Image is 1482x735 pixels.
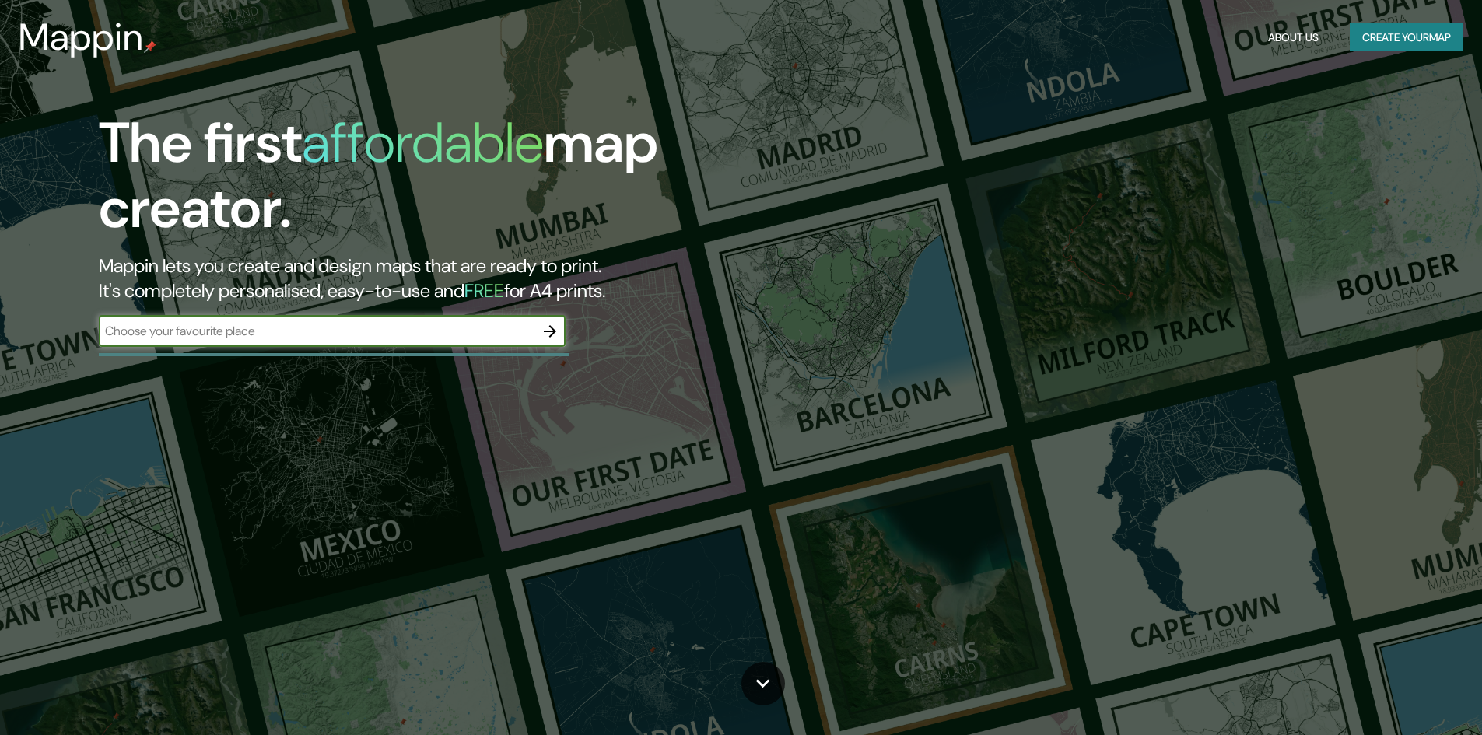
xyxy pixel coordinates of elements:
h1: affordable [302,107,544,179]
h3: Mappin [19,16,144,59]
button: Create yourmap [1350,23,1463,52]
h5: FREE [464,278,504,303]
button: About Us [1262,23,1325,52]
input: Choose your favourite place [99,322,534,340]
h1: The first map creator. [99,110,840,254]
img: mappin-pin [144,40,156,53]
h2: Mappin lets you create and design maps that are ready to print. It's completely personalised, eas... [99,254,840,303]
